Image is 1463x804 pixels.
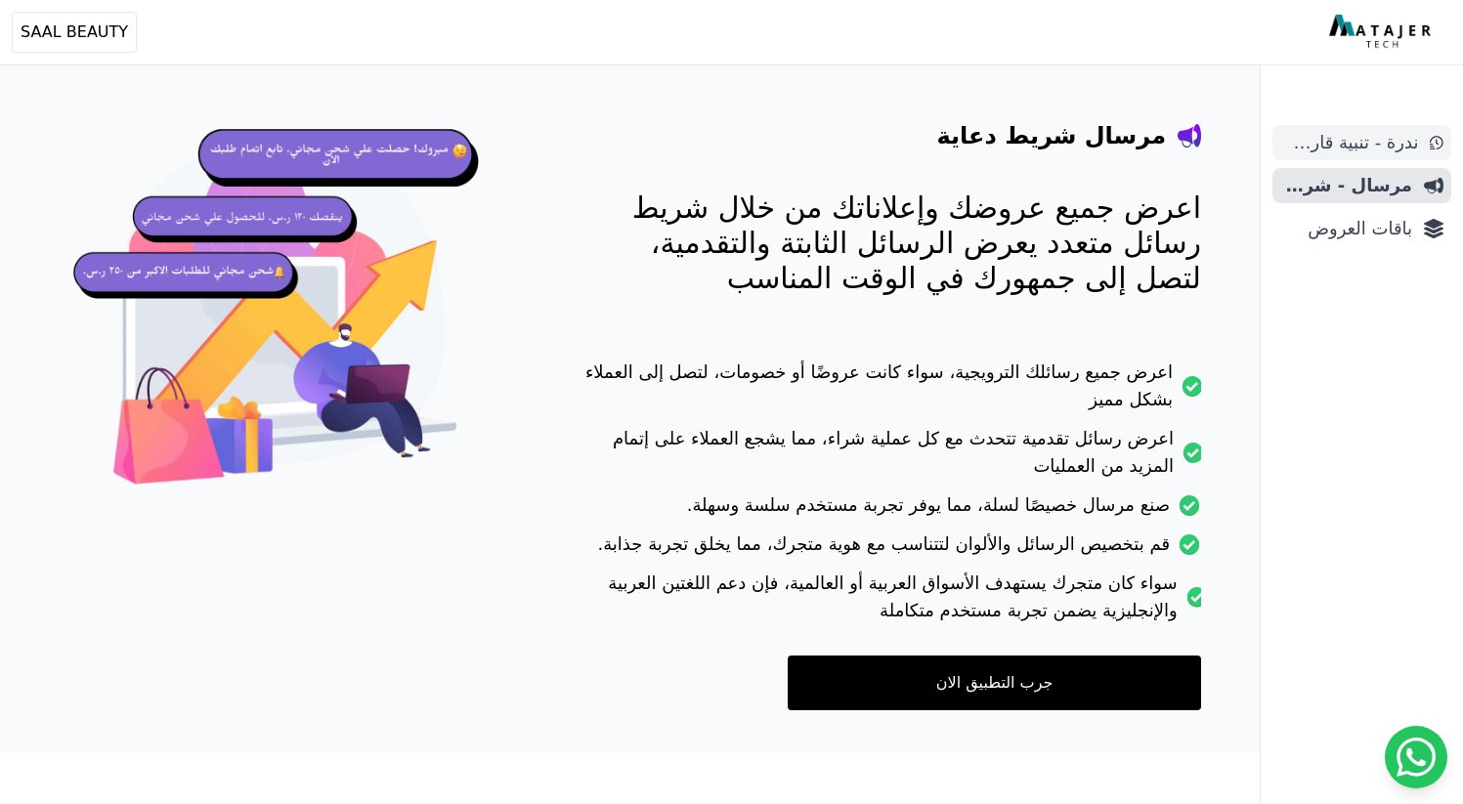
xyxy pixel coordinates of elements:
[788,656,1201,710] a: جرب التطبيق الان
[1280,129,1418,156] span: ندرة - تنبية قارب علي النفاذ
[67,105,503,540] img: hero
[1280,215,1412,242] span: باقات العروض
[581,570,1201,636] li: سواء كان متجرك يستهدف الأسواق العربية أو العالمية، فإن دعم اللغتين العربية والإنجليزية يضمن تجربة...
[581,530,1201,570] li: قم بتخصيص الرسائل والألوان لتتناسب مع هوية متجرك، مما يخلق تجربة جذابة.
[581,190,1201,296] p: اعرض جميع عروضك وإعلاناتك من خلال شريط رسائل متعدد يعرض الرسائل الثابتة والتقدمية، لتصل إلى جمهور...
[937,120,1166,151] h4: مرسال شريط دعاية
[1329,15,1436,50] img: MatajerTech Logo
[12,12,137,53] button: SAAL BEAUTY
[21,21,128,44] span: SAAL BEAUTY
[1280,172,1412,199] span: مرسال - شريط دعاية
[581,359,1201,425] li: اعرض جميع رسائلك الترويجية، سواء كانت عروضًا أو خصومات، لتصل إلى العملاء بشكل مميز
[581,425,1201,491] li: اعرض رسائل تقدمية تتحدث مع كل عملية شراء، مما يشجع العملاء على إتمام المزيد من العمليات
[581,491,1201,530] li: صنع مرسال خصيصًا لسلة، مما يوفر تجربة مستخدم سلسة وسهلة.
